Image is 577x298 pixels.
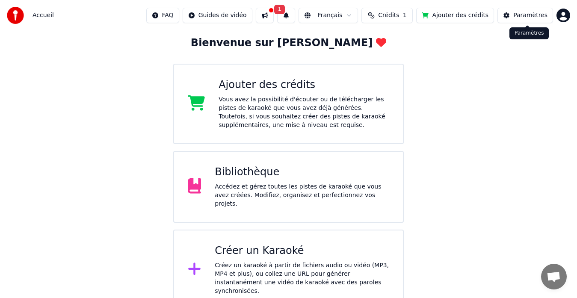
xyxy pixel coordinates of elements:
div: Ajouter des crédits [219,78,389,92]
button: Guides de vidéo [183,8,252,23]
div: Accédez et gérez toutes les pistes de karaoké que vous avez créées. Modifiez, organisez et perfec... [215,183,389,208]
button: Ajouter des crédits [416,8,494,23]
span: 1 [403,11,407,20]
button: 1 [277,8,295,23]
div: Paramètres [513,11,547,20]
span: Accueil [33,11,54,20]
button: Paramètres [497,8,553,23]
nav: breadcrumb [33,11,54,20]
div: Paramètres [509,27,549,39]
img: youka [7,7,24,24]
span: 1 [274,5,285,14]
div: Bibliothèque [215,165,389,179]
div: Créez un karaoké à partir de fichiers audio ou vidéo (MP3, MP4 et plus), ou collez une URL pour g... [215,261,389,295]
div: Vous avez la possibilité d'écouter ou de télécharger les pistes de karaoké que vous avez déjà gén... [219,95,389,130]
a: Ouvrir le chat [541,264,567,289]
div: Créer un Karaoké [215,244,389,258]
button: FAQ [146,8,179,23]
span: Crédits [378,11,399,20]
div: Bienvenue sur [PERSON_NAME] [191,36,386,50]
button: Crédits1 [361,8,413,23]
